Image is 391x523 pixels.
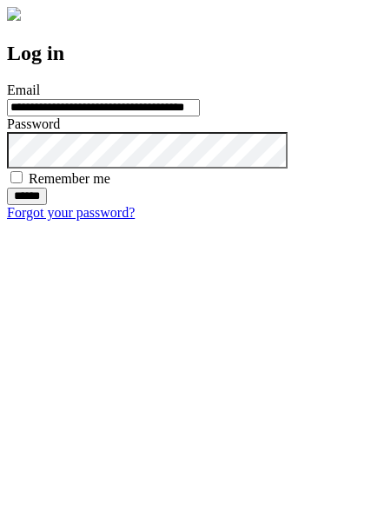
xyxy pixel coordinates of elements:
label: Password [7,116,60,131]
h2: Log in [7,42,384,65]
a: Forgot your password? [7,205,135,220]
label: Email [7,83,40,97]
label: Remember me [29,171,110,186]
img: logo-4e3dc11c47720685a147b03b5a06dd966a58ff35d612b21f08c02c0306f2b779.png [7,7,21,21]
